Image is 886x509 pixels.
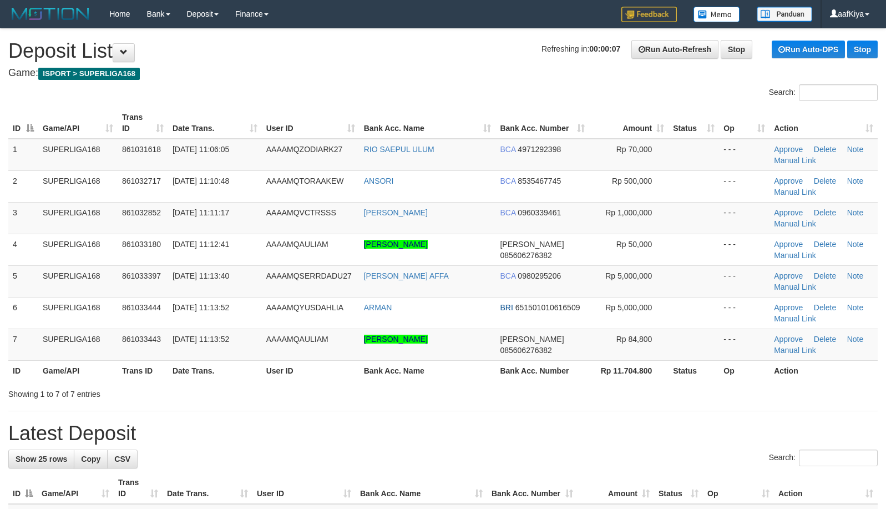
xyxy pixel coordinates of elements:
img: MOTION_logo.png [8,6,93,22]
a: Show 25 rows [8,450,74,468]
td: SUPERLIGA168 [38,170,118,202]
span: AAAAMQVCTRSSS [266,208,336,217]
th: Bank Acc. Number [495,360,589,381]
a: Approve [774,271,803,280]
a: Delete [814,335,836,344]
th: Op: activate to sort column ascending [719,107,769,139]
span: BCA [500,145,515,154]
th: Amount: activate to sort column ascending [578,472,654,504]
label: Search: [769,450,878,466]
strong: 00:00:07 [589,44,620,53]
a: [PERSON_NAME] [364,335,428,344]
td: SUPERLIGA168 [38,202,118,234]
h1: Deposit List [8,40,878,62]
span: BCA [500,177,515,185]
td: SUPERLIGA168 [38,234,118,265]
td: SUPERLIGA168 [38,139,118,171]
a: Delete [814,303,836,312]
a: [PERSON_NAME] [364,240,428,249]
td: 5 [8,265,38,297]
th: Date Trans.: activate to sort column ascending [163,472,252,504]
td: 6 [8,297,38,329]
span: AAAAMQYUSDAHLIA [266,303,343,312]
th: Trans ID: activate to sort column ascending [118,107,168,139]
a: Copy [74,450,108,468]
th: Date Trans.: activate to sort column ascending [168,107,262,139]
td: 1 [8,139,38,171]
span: BRI [500,303,513,312]
span: AAAAMQSERRDADU27 [266,271,352,280]
span: 861033397 [122,271,161,280]
th: ID: activate to sort column descending [8,107,38,139]
span: AAAAMQAULIAM [266,240,328,249]
th: Game/API: activate to sort column ascending [38,107,118,139]
a: Run Auto-Refresh [631,40,718,59]
a: [PERSON_NAME] AFFA [364,271,449,280]
a: Approve [774,145,803,154]
span: Refreshing in: [541,44,620,53]
span: [DATE] 11:13:40 [173,271,229,280]
img: Button%20Memo.svg [693,7,740,22]
label: Search: [769,84,878,101]
th: Date Trans. [168,360,262,381]
th: Trans ID: activate to sort column ascending [114,472,163,504]
span: 861031618 [122,145,161,154]
span: [DATE] 11:13:52 [173,303,229,312]
td: - - - [719,297,769,329]
th: Amount: activate to sort column ascending [589,107,669,139]
td: 3 [8,202,38,234]
a: Note [847,335,864,344]
h4: Game: [8,68,878,79]
span: 861032852 [122,208,161,217]
span: Rp 50,000 [616,240,652,249]
a: Stop [721,40,752,59]
td: SUPERLIGA168 [38,297,118,329]
a: Note [847,145,864,154]
span: ISPORT > SUPERLIGA168 [38,68,140,80]
a: Note [847,271,864,280]
a: Stop [847,41,878,58]
span: Copy 085606276382 to clipboard [500,346,551,355]
a: Note [847,177,864,185]
th: Bank Acc. Name [360,360,496,381]
a: Note [847,240,864,249]
h1: Latest Deposit [8,422,878,445]
span: Copy 0960339461 to clipboard [518,208,561,217]
span: AAAAMQAULIAM [266,335,328,344]
span: [PERSON_NAME] [500,240,564,249]
a: Manual Link [774,156,816,165]
span: 861033180 [122,240,161,249]
th: Action: activate to sort column ascending [774,472,878,504]
th: User ID: activate to sort column ascending [262,107,360,139]
span: [DATE] 11:06:05 [173,145,229,154]
span: [DATE] 11:12:41 [173,240,229,249]
a: Manual Link [774,346,816,355]
td: - - - [719,329,769,360]
input: Search: [799,84,878,101]
span: 861033444 [122,303,161,312]
a: Approve [774,240,803,249]
span: BCA [500,271,515,280]
td: - - - [719,202,769,234]
a: Note [847,303,864,312]
a: Delete [814,271,836,280]
th: Op: activate to sort column ascending [703,472,774,504]
a: Note [847,208,864,217]
td: - - - [719,265,769,297]
span: AAAAMQZODIARK27 [266,145,343,154]
th: Action [769,360,878,381]
span: CSV [114,455,130,463]
span: Copy 085606276382 to clipboard [500,251,551,260]
span: Rp 70,000 [616,145,652,154]
td: SUPERLIGA168 [38,329,118,360]
span: Show 25 rows [16,455,67,463]
a: Delete [814,177,836,185]
span: [DATE] 11:10:48 [173,177,229,185]
td: 2 [8,170,38,202]
a: Manual Link [774,314,816,323]
span: AAAAMQTORAAKEW [266,177,344,185]
span: 861032717 [122,177,161,185]
span: 861033443 [122,335,161,344]
a: ARMAN [364,303,392,312]
th: Action: activate to sort column ascending [769,107,878,139]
